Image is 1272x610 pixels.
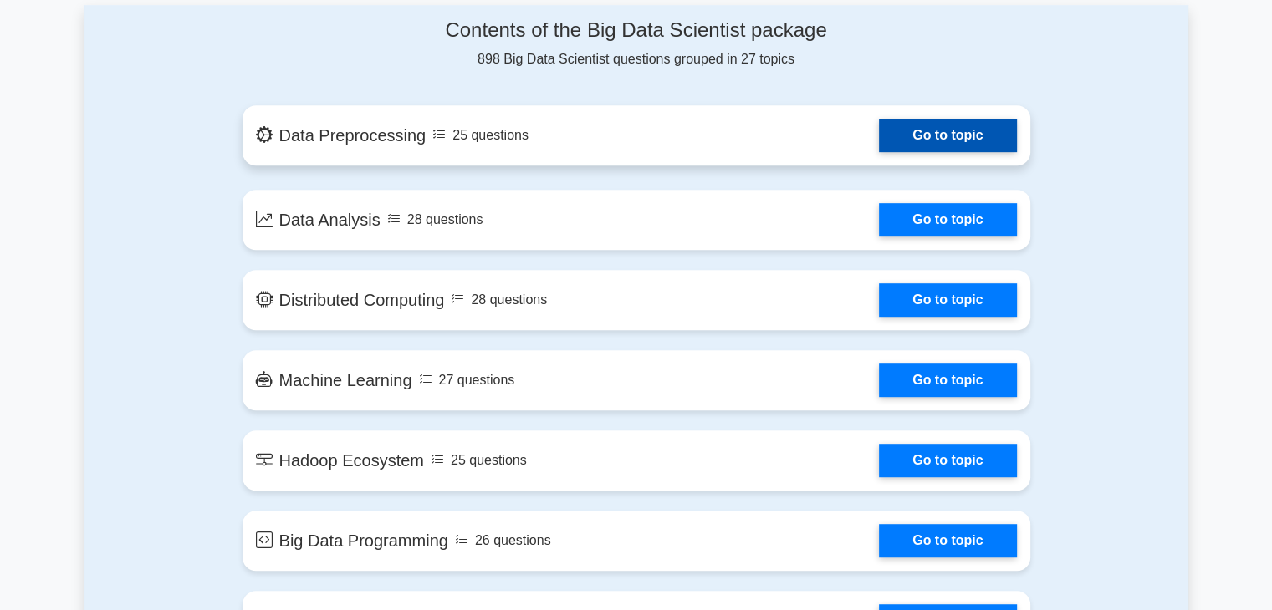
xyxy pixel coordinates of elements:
[879,524,1016,557] a: Go to topic
[879,444,1016,477] a: Go to topic
[243,18,1030,43] h4: Contents of the Big Data Scientist package
[879,363,1016,397] a: Go to topic
[879,203,1016,236] a: Go to topic
[243,18,1030,69] div: 898 Big Data Scientist questions grouped in 27 topics
[879,119,1016,152] a: Go to topic
[879,283,1016,317] a: Go to topic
